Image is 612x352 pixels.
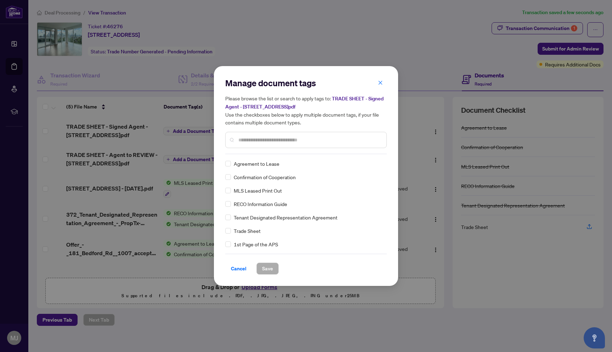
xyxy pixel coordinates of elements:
[231,263,246,274] span: Cancel
[234,173,296,181] span: Confirmation of Cooperation
[234,240,278,248] span: 1st Page of the APS
[234,227,261,235] span: Trade Sheet
[584,327,605,348] button: Open asap
[234,200,287,208] span: RECO Information Guide
[225,263,252,275] button: Cancel
[234,213,338,221] span: Tenant Designated Representation Agreement
[225,94,387,126] h5: Please browse the list or search to apply tags to: Use the checkboxes below to apply multiple doc...
[225,77,387,89] h2: Manage document tags
[234,160,279,168] span: Agreement to Lease
[234,187,282,194] span: MLS Leased Print Out
[256,263,279,275] button: Save
[378,80,383,85] span: close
